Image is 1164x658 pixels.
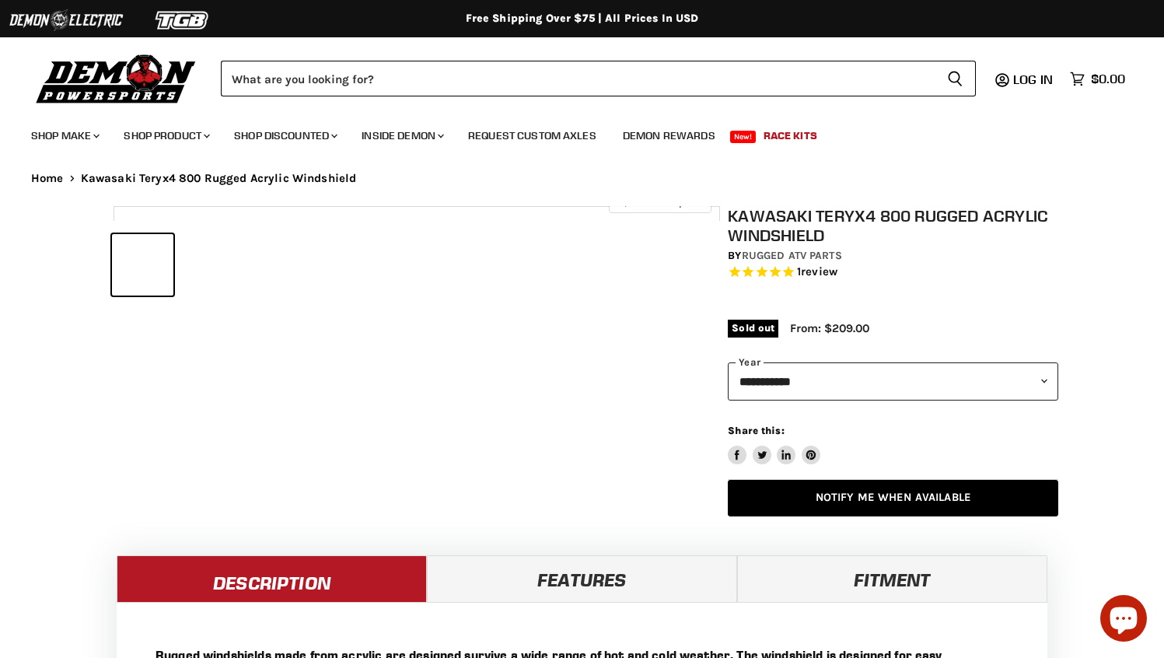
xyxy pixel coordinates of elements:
span: Share this: [728,425,784,436]
span: Rated 5.0 out of 5 stars 1 reviews [728,264,1058,281]
img: Demon Powersports [31,51,201,106]
h1: Kawasaki Teryx4 800 Rugged Acrylic Windshield [728,206,1058,245]
a: Shop Discounted [222,120,347,152]
aside: Share this: [728,424,820,465]
span: Log in [1013,72,1053,87]
a: Notify Me When Available [728,480,1058,516]
span: 1 reviews [797,265,837,279]
form: Product [221,61,976,96]
img: Demon Electric Logo 2 [8,5,124,35]
a: Request Custom Axles [456,120,608,152]
span: New! [730,131,757,143]
inbox-online-store-chat: Shopify online store chat [1096,595,1152,646]
img: TGB Logo 2 [124,5,241,35]
a: Race Kits [752,120,829,152]
a: Shop Product [112,120,219,152]
span: Click to expand [617,196,703,208]
a: Rugged ATV Parts [742,249,842,262]
a: Fitment [737,555,1047,602]
a: Demon Rewards [611,120,727,152]
a: Log in [1006,72,1062,86]
span: $0.00 [1091,72,1125,86]
ul: Main menu [19,114,1121,152]
span: Kawasaki Teryx4 800 Rugged Acrylic Windshield [81,172,357,185]
button: IMAGE thumbnail [112,234,173,296]
a: $0.00 [1062,68,1133,90]
button: Search [935,61,976,96]
a: Inside Demon [350,120,453,152]
select: year [728,362,1058,401]
span: From: $209.00 [790,321,869,335]
div: by [728,247,1058,264]
a: Features [427,555,737,602]
span: Sold out [728,320,778,337]
a: Description [117,555,427,602]
input: Search [221,61,935,96]
span: review [801,265,837,279]
a: Home [31,172,64,185]
a: Shop Make [19,120,109,152]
